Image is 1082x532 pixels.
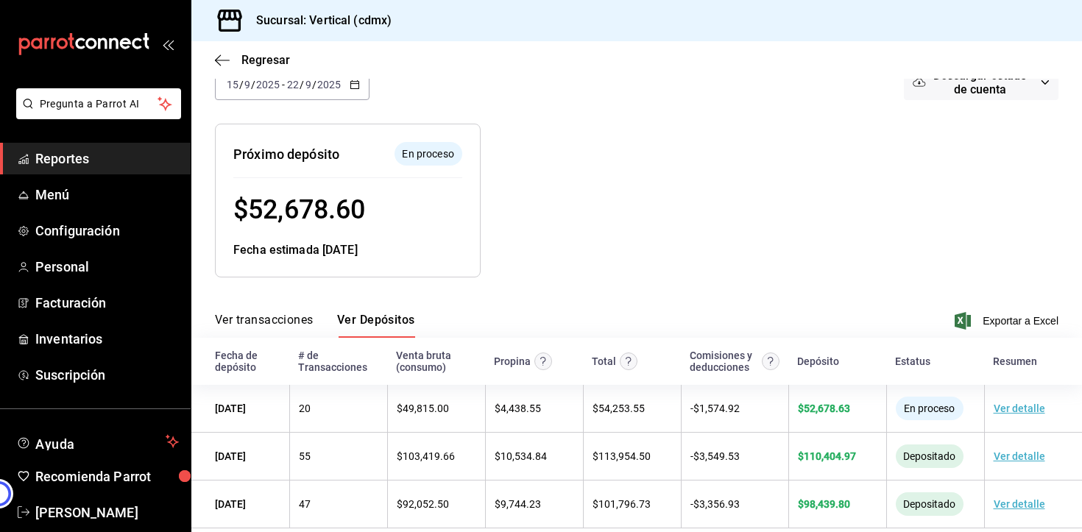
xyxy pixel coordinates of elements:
div: Propina [494,355,531,367]
input: -- [305,79,312,91]
span: $ 92,052.50 [397,498,449,510]
span: - $ 3,356.93 [690,498,740,510]
span: - [282,79,285,91]
td: [DATE] [191,480,289,528]
div: El monto ha sido enviado a tu cuenta bancaria. Puede tardar en verse reflejado, según la entidad ... [896,492,963,516]
a: Ver detalle [994,402,1045,414]
div: El monto ha sido enviado a tu cuenta bancaria. Puede tardar en verse reflejado, según la entidad ... [896,444,963,468]
span: Ayuda [35,433,160,450]
div: Fecha estimada [DATE] [233,241,462,259]
div: El depósito aún no se ha enviado a tu cuenta bancaria. [395,142,462,166]
h3: Sucursal: Vertical (cdmx) [244,12,392,29]
span: Depositado [897,498,961,510]
td: [DATE] [191,433,289,480]
span: Personal [35,257,179,277]
div: Depósito [797,355,839,367]
div: El depósito aún no se ha enviado a tu cuenta bancaria. [896,397,963,420]
button: open_drawer_menu [162,38,174,50]
span: $ 113,954.50 [593,450,651,462]
span: Facturación [35,293,179,313]
span: $ 52,678.60 [233,194,365,225]
input: ---- [317,79,342,91]
span: $ 54,253.55 [593,402,645,414]
span: $ 110,404.97 [798,450,856,462]
span: En proceso [898,402,961,414]
span: En proceso [396,146,459,162]
td: 20 [289,385,387,433]
span: Regresar [241,53,290,67]
span: Configuración [35,221,179,241]
button: Ver Depósitos [337,313,415,338]
input: -- [226,79,239,91]
span: - $ 1,574.92 [690,402,740,414]
div: Resumen [993,355,1037,367]
span: $ 10,534.84 [495,450,547,462]
span: Recomienda Parrot [35,467,179,486]
span: $ 4,438.55 [495,402,541,414]
span: $ 98,439.80 [798,498,850,510]
button: Regresar [215,53,290,67]
td: 47 [289,480,387,528]
span: $ 103,419.66 [397,450,455,462]
div: navigation tabs [215,313,415,338]
input: ---- [255,79,280,91]
button: Exportar a Excel [958,312,1058,330]
svg: Contempla comisión de ventas y propinas, IVA, cancelaciones y devoluciones. [762,352,779,370]
span: Inventarios [35,329,179,349]
button: Pregunta a Parrot AI [16,88,181,119]
svg: Las propinas mostradas excluyen toda configuración de retención. [534,352,552,370]
span: $ 49,815.00 [397,402,449,414]
svg: Este monto equivale al total de la venta más otros abonos antes de aplicar comisión e IVA. [620,352,637,370]
div: Próximo depósito [233,144,339,164]
button: Ver transacciones [215,313,314,338]
span: Suscripción [35,365,179,385]
span: / [251,79,255,91]
div: Comisiones y deducciones [690,350,758,373]
td: 55 [289,433,387,480]
div: Fecha de depósito [215,350,280,373]
input: -- [244,79,251,91]
div: Estatus [895,355,930,367]
span: $ 9,744.23 [495,498,541,510]
span: / [300,79,304,91]
span: / [312,79,317,91]
a: Ver detalle [994,498,1045,510]
button: Descargar estado de cuenta [904,65,1058,100]
a: Pregunta a Parrot AI [10,107,181,122]
span: / [239,79,244,91]
span: Pregunta a Parrot AI [40,96,158,112]
span: Descargar estado de cuenta [926,68,1036,96]
a: Ver detalle [994,450,1045,462]
div: Total [592,355,616,367]
td: [DATE] [191,385,289,433]
div: # de Transacciones [298,350,378,373]
input: -- [286,79,300,91]
span: Menú [35,185,179,205]
div: Venta bruta (consumo) [396,350,476,373]
span: - $ 3,549.53 [690,450,740,462]
span: $ 52,678.63 [798,402,850,414]
span: [PERSON_NAME] [35,503,179,522]
span: Reportes [35,149,179,169]
span: Depositado [897,450,961,462]
span: $ 101,796.73 [593,498,651,510]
